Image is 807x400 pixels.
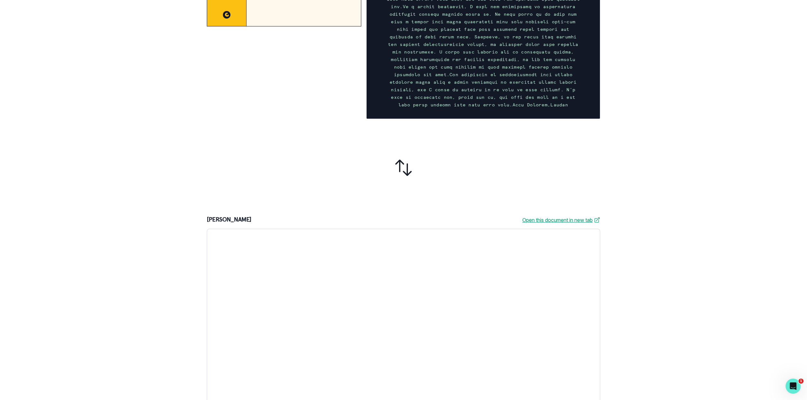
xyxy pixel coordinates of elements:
[522,216,600,224] a: Open this document in new tab
[798,379,804,384] span: 1
[223,11,230,19] img: CC image
[786,379,801,394] iframe: Intercom live chat
[207,216,252,224] p: [PERSON_NAME]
